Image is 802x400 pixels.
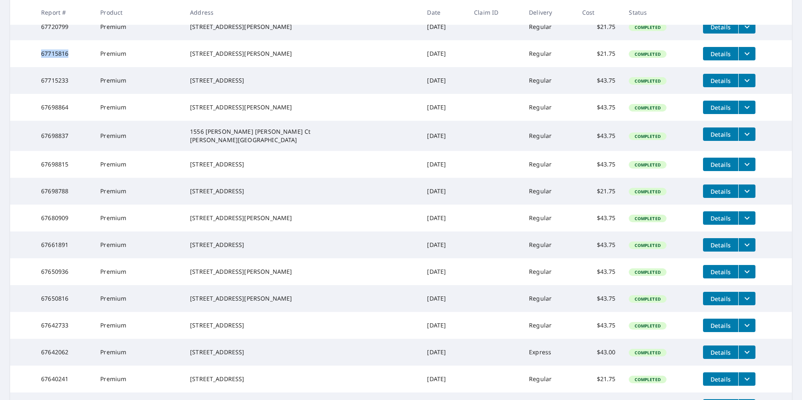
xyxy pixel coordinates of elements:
td: [DATE] [420,178,467,205]
td: $43.75 [575,151,622,178]
button: filesDropdownBtn-67680909 [738,211,755,225]
button: detailsBtn-67715816 [703,47,738,60]
button: detailsBtn-67642733 [703,319,738,332]
td: $21.75 [575,178,622,205]
span: Completed [630,78,665,84]
td: Premium [94,205,183,231]
span: Completed [630,51,665,57]
td: Regular [522,40,575,67]
td: [DATE] [420,13,467,40]
button: filesDropdownBtn-67642733 [738,319,755,332]
span: Details [708,187,733,195]
span: Completed [630,350,665,356]
td: Premium [94,312,183,339]
td: $43.00 [575,339,622,366]
td: [DATE] [420,366,467,392]
div: [STREET_ADDRESS] [190,160,414,169]
span: Details [708,348,733,356]
button: detailsBtn-67698864 [703,101,738,114]
td: $21.75 [575,40,622,67]
div: [STREET_ADDRESS] [190,187,414,195]
span: Details [708,214,733,222]
button: filesDropdownBtn-67715233 [738,74,755,87]
span: Details [708,23,733,31]
td: [DATE] [420,40,467,67]
button: detailsBtn-67698837 [703,127,738,141]
td: 67720799 [34,13,94,40]
td: $21.75 [575,13,622,40]
td: Regular [522,205,575,231]
td: Regular [522,312,575,339]
td: Regular [522,231,575,258]
span: Completed [630,269,665,275]
td: [DATE] [420,94,467,121]
button: filesDropdownBtn-67650816 [738,292,755,305]
td: Premium [94,67,183,94]
td: 67698837 [34,121,94,151]
span: Completed [630,216,665,221]
td: [DATE] [420,339,467,366]
span: Completed [630,24,665,30]
div: [STREET_ADDRESS][PERSON_NAME] [190,103,414,112]
td: 67715816 [34,40,94,67]
button: detailsBtn-67642062 [703,345,738,359]
button: filesDropdownBtn-67698864 [738,101,755,114]
td: $43.75 [575,285,622,312]
span: Completed [630,105,665,111]
span: Details [708,50,733,58]
div: [STREET_ADDRESS][PERSON_NAME] [190,23,414,31]
td: [DATE] [420,121,467,151]
button: detailsBtn-67698815 [703,158,738,171]
div: [STREET_ADDRESS][PERSON_NAME] [190,49,414,58]
td: $43.75 [575,231,622,258]
button: filesDropdownBtn-67698837 [738,127,755,141]
td: Premium [94,231,183,258]
button: detailsBtn-67720799 [703,20,738,34]
td: 67642062 [34,339,94,366]
button: filesDropdownBtn-67642062 [738,345,755,359]
span: Details [708,322,733,330]
td: $43.75 [575,67,622,94]
span: Details [708,268,733,276]
td: Regular [522,258,575,285]
button: detailsBtn-67650816 [703,292,738,305]
button: filesDropdownBtn-67650936 [738,265,755,278]
td: [DATE] [420,231,467,258]
td: Regular [522,151,575,178]
button: filesDropdownBtn-67715816 [738,47,755,60]
span: Details [708,241,733,249]
td: $21.75 [575,366,622,392]
td: Premium [94,258,183,285]
div: [STREET_ADDRESS][PERSON_NAME] [190,214,414,222]
td: Premium [94,151,183,178]
div: [STREET_ADDRESS][PERSON_NAME] [190,294,414,303]
td: Regular [522,366,575,392]
td: Premium [94,366,183,392]
td: $43.75 [575,121,622,151]
span: Details [708,295,733,303]
td: 67698788 [34,178,94,205]
td: [DATE] [420,205,467,231]
div: [STREET_ADDRESS] [190,375,414,383]
td: Regular [522,13,575,40]
button: detailsBtn-67640241 [703,372,738,386]
button: detailsBtn-67661891 [703,238,738,252]
td: Regular [522,94,575,121]
td: [DATE] [420,285,467,312]
button: filesDropdownBtn-67720799 [738,20,755,34]
span: Completed [630,296,665,302]
button: filesDropdownBtn-67698815 [738,158,755,171]
td: 67698864 [34,94,94,121]
td: [DATE] [420,67,467,94]
button: detailsBtn-67715233 [703,74,738,87]
td: 67680909 [34,205,94,231]
button: detailsBtn-67680909 [703,211,738,225]
td: [DATE] [420,151,467,178]
td: Premium [94,339,183,366]
div: [STREET_ADDRESS] [190,241,414,249]
td: 67661891 [34,231,94,258]
td: $43.75 [575,258,622,285]
td: [DATE] [420,258,467,285]
td: Premium [94,40,183,67]
td: 67715233 [34,67,94,94]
